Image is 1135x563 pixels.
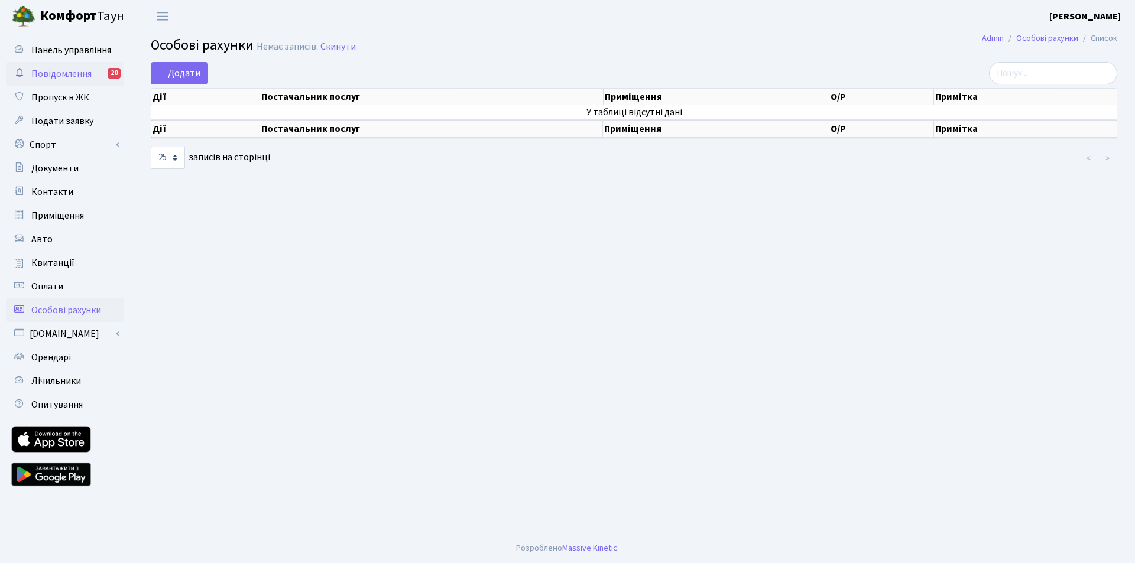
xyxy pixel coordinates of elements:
[6,275,124,298] a: Оплати
[6,322,124,346] a: [DOMAIN_NAME]
[260,120,603,138] th: Постачальник послуг
[6,62,124,86] a: Повідомлення20
[516,542,619,555] div: Розроблено .
[6,157,124,180] a: Документи
[31,280,63,293] span: Оплати
[31,44,111,57] span: Панель управління
[31,115,93,128] span: Подати заявку
[151,62,208,84] a: Додати
[6,227,124,251] a: Авто
[6,204,124,227] a: Приміщення
[148,6,177,26] button: Переключити навігацію
[6,133,124,157] a: Спорт
[260,89,603,105] th: Постачальник послуг
[829,89,935,105] th: О/Р
[934,89,1117,105] th: Примітка
[320,41,356,53] a: Скинути
[108,68,121,79] div: 20
[6,251,124,275] a: Квитанції
[151,105,1117,119] td: У таблиці відсутні дані
[31,375,81,388] span: Лічильники
[964,26,1135,51] nav: breadcrumb
[6,38,124,62] a: Панель управління
[6,346,124,369] a: Орендарі
[31,398,83,411] span: Опитування
[151,120,260,138] th: Дії
[158,67,200,80] span: Додати
[6,369,124,393] a: Лічильники
[12,5,35,28] img: logo.png
[31,351,71,364] span: Орендарі
[40,6,97,25] b: Комфорт
[40,6,124,27] span: Таун
[829,120,935,138] th: О/Р
[603,120,829,138] th: Приміщення
[31,162,79,175] span: Документи
[1016,32,1078,44] a: Особові рахунки
[6,109,124,133] a: Подати заявку
[31,91,89,104] span: Пропуск в ЖК
[1049,9,1121,24] a: [PERSON_NAME]
[31,186,73,198] span: Контакти
[31,67,92,80] span: Повідомлення
[151,89,260,105] th: Дії
[1078,32,1117,45] li: Список
[1049,10,1121,23] b: [PERSON_NAME]
[257,41,318,53] div: Немає записів.
[31,256,74,269] span: Квитанції
[934,120,1117,138] th: Примітка
[151,35,254,56] span: Особові рахунки
[151,147,270,169] label: записів на сторінці
[151,147,185,169] select: записів на сторінці
[604,89,829,105] th: Приміщення
[6,180,124,204] a: Контакти
[982,32,1004,44] a: Admin
[562,542,617,554] a: Massive Kinetic
[31,209,84,222] span: Приміщення
[31,304,101,317] span: Особові рахунки
[31,233,53,246] span: Авто
[989,62,1117,84] input: Пошук...
[6,86,124,109] a: Пропуск в ЖК
[6,393,124,416] a: Опитування
[6,298,124,322] a: Особові рахунки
